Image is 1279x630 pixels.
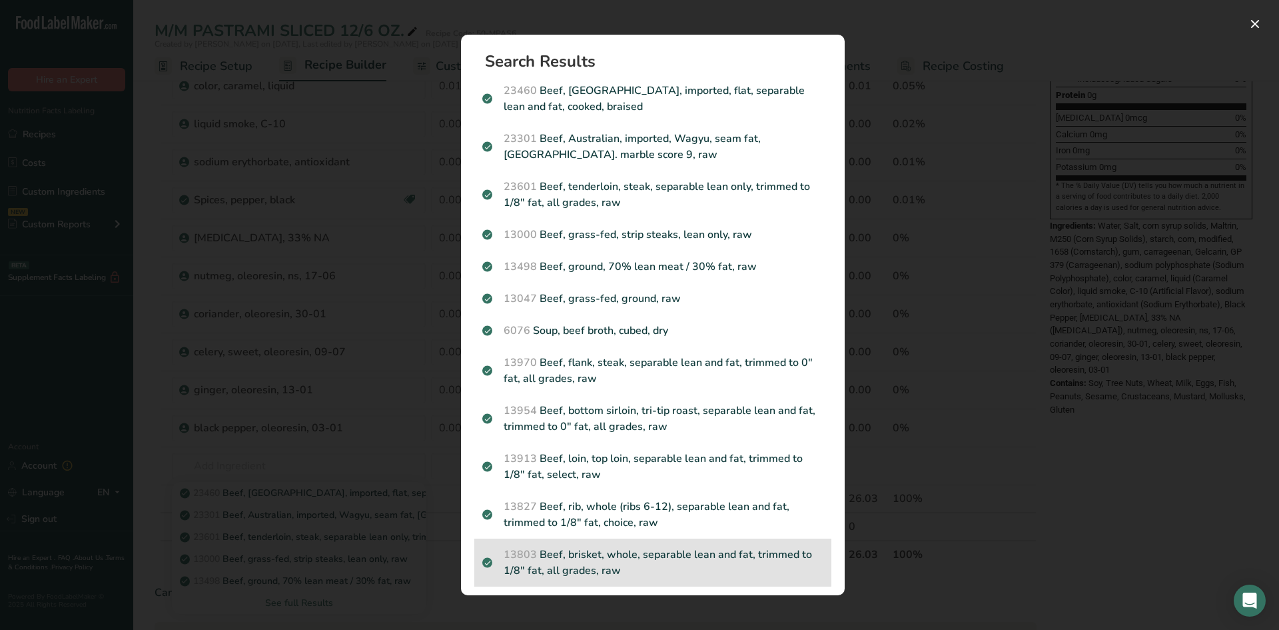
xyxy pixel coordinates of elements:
p: Beef, tenderloin, steak, separable lean only, trimmed to 1/8" fat, all grades, raw [482,179,823,211]
p: Beef, rib, whole (ribs 6-12), separable lean and fat, trimmed to 1/8" fat, choice, raw [482,499,823,531]
span: 23460 [504,83,537,98]
span: 23301 [504,131,537,146]
span: 23601 [504,179,537,194]
span: 13047 [504,291,537,306]
span: 13827 [504,499,537,514]
p: Beef, grass-fed, strip steaks, lean only, raw [482,227,823,243]
p: Beef, brisket, whole, separable lean and fat, trimmed to 1/8" fat, all grades, raw [482,547,823,579]
h1: Search Results [485,53,831,69]
span: 6076 [504,323,530,338]
p: Soup, beef broth, cubed, dry [482,323,823,339]
span: 13970 [504,355,537,370]
p: Beef, Australian, imported, Wagyu, seam fat, [GEOGRAPHIC_DATA]. marble score 9, raw [482,131,823,163]
p: Beef, grass-fed, ground, raw [482,291,823,307]
p: Beef, flank, steak, separable lean and fat, trimmed to 0" fat, all grades, raw [482,355,823,387]
span: 13803 [504,547,537,562]
span: 13498 [504,259,537,274]
div: Open Intercom Messenger [1234,585,1266,617]
p: Beef, loin, top loin, separable lean and fat, trimmed to 1/8" fat, select, raw [482,451,823,483]
span: 13913 [504,451,537,466]
p: Beef, rib eye, small end (ribs 10-12), separable lean only, trimmed to 0" fat, select, raw [482,595,823,627]
p: Beef, [GEOGRAPHIC_DATA], imported, flat, separable lean and fat, cooked, braised [482,83,823,115]
p: Beef, bottom sirloin, tri-tip roast, separable lean and fat, trimmed to 0" fat, all grades, raw [482,403,823,435]
span: 13954 [504,403,537,418]
span: 13000 [504,227,537,242]
p: Beef, ground, 70% lean meat / 30% fat, raw [482,259,823,275]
